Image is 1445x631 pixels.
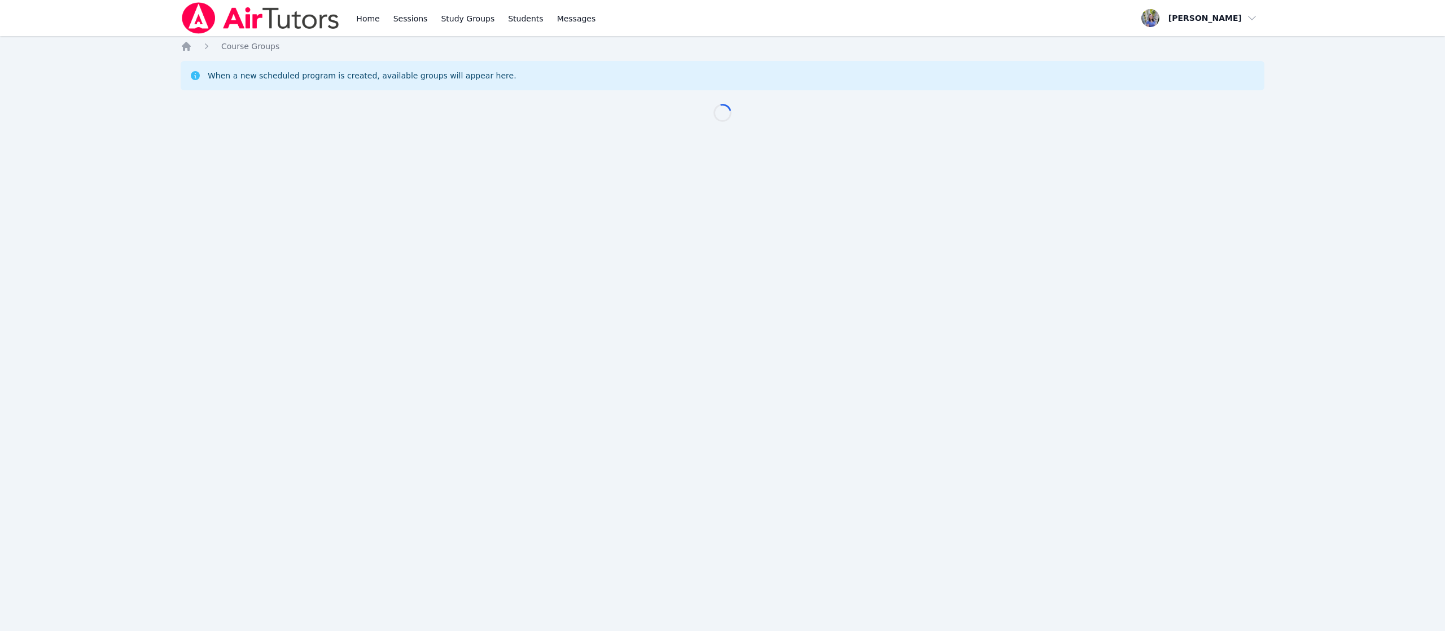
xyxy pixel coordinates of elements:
[181,41,1264,52] nav: Breadcrumb
[221,42,279,51] span: Course Groups
[221,41,279,52] a: Course Groups
[181,2,340,34] img: Air Tutors
[208,70,516,81] div: When a new scheduled program is created, available groups will appear here.
[557,13,596,24] span: Messages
